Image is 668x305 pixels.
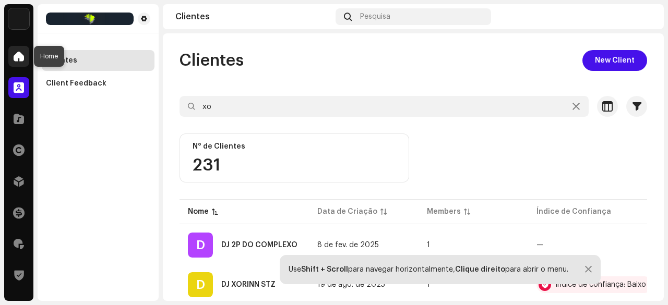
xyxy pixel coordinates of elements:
div: Client Feedback [46,79,106,88]
div: D [188,233,213,258]
span: 8 de fev. de 2025 [317,241,379,249]
span: 19 de ago. de 2025 [317,281,385,288]
span: Pesquisa [360,13,390,21]
div: Índice de confiança: Baixo [555,281,646,288]
div: Clientes [46,56,77,65]
strong: Shift + Scroll [301,266,348,273]
div: Use para navegar horizontalmente, para abrir o menu. [289,265,568,274]
div: D [188,272,213,297]
img: 7b092bcd-1f7b-44aa-9736-f4bc5021b2f1 [635,8,651,25]
strong: Clique direito [455,266,505,273]
re-a-table-badge: — [536,241,652,249]
span: Clientes [180,50,244,71]
re-m-nav-item: Clientes [42,50,154,71]
img: 8e39a92f-6217-4997-acbe-e0aa9e7f9449 [46,13,134,25]
div: Members [427,206,461,217]
div: Data de Criação [317,206,377,217]
div: Nome [188,206,209,217]
div: Clientes [175,13,331,21]
div: DJ XORINN STZ [221,281,276,288]
span: New Client [595,50,635,71]
span: 1 [427,241,430,249]
re-o-card-value: N° de Clientes [180,133,409,182]
re-m-nav-item: Client Feedback [42,73,154,94]
button: New Client [582,50,647,71]
span: 1 [427,281,430,288]
div: N° de Clientes [193,142,396,151]
img: 71bf27a5-dd94-4d93-852c-61362381b7db [8,8,29,29]
input: Pesquisa [180,96,589,117]
div: DJ 2P DO COMPLEXO [221,241,297,249]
